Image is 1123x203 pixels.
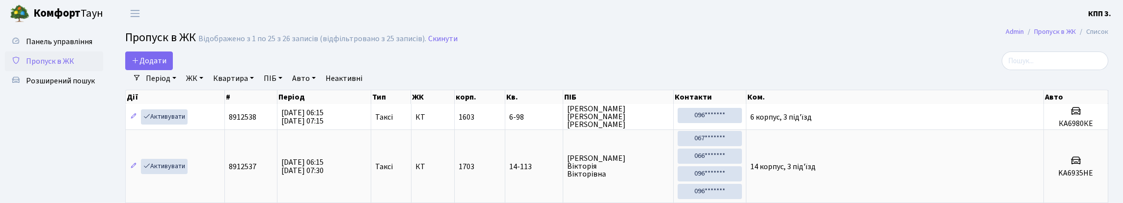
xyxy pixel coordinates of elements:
[5,51,103,71] a: Пропуск в ЖК
[225,90,277,104] th: #
[182,70,207,87] a: ЖК
[277,90,371,104] th: Період
[209,70,258,87] a: Квартира
[33,5,103,22] span: Таун
[1044,90,1109,104] th: Авто
[411,90,455,104] th: ЖК
[281,157,324,176] span: [DATE] 06:15 [DATE] 07:30
[229,112,256,123] span: 8912538
[141,159,188,174] a: Активувати
[26,36,92,47] span: Панель управління
[746,90,1044,104] th: Ком.
[415,113,451,121] span: КТ
[198,34,426,44] div: Відображено з 1 по 25 з 26 записів (відфільтровано з 25 записів).
[281,107,324,127] span: [DATE] 06:15 [DATE] 07:15
[415,163,451,171] span: КТ
[132,55,166,66] span: Додати
[371,90,411,104] th: Тип
[1088,8,1111,20] a: КПП 3.
[123,5,147,22] button: Переключити навігацію
[142,70,180,87] a: Період
[260,70,286,87] a: ПІБ
[455,90,505,104] th: корп.
[1034,26,1076,37] a: Пропуск в ЖК
[1002,51,1108,70] input: Пошук...
[5,32,103,51] a: Панель управління
[567,105,669,128] span: [PERSON_NAME] [PERSON_NAME] [PERSON_NAME]
[126,90,225,104] th: Дії
[125,29,196,46] span: Пропуск в ЖК
[10,4,29,24] img: logo.png
[1048,119,1104,128] h5: КА6980КЕ
[750,112,812,123] span: 6 корпус, 3 під'їзд
[509,163,559,171] span: 14-113
[229,161,256,172] span: 8912537
[459,161,474,172] span: 1703
[991,22,1123,42] nav: breadcrumb
[428,34,458,44] a: Скинути
[563,90,674,104] th: ПІБ
[375,113,393,121] span: Таксі
[322,70,366,87] a: Неактивні
[1048,169,1104,178] h5: KA6935HE
[750,161,816,172] span: 14 корпус, 3 під'їзд
[5,71,103,91] a: Розширений пошук
[26,56,74,67] span: Пропуск в ЖК
[1006,26,1024,37] a: Admin
[509,113,559,121] span: 6-98
[141,109,188,125] a: Активувати
[375,163,393,171] span: Таксі
[1076,26,1108,37] li: Список
[26,76,95,86] span: Розширений пошук
[459,112,474,123] span: 1603
[288,70,320,87] a: Авто
[33,5,81,21] b: Комфорт
[1088,8,1111,19] b: КПП 3.
[125,51,173,70] a: Додати
[674,90,746,104] th: Контакти
[505,90,563,104] th: Кв.
[567,154,669,178] span: [PERSON_NAME] Вікторія Вікторівна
